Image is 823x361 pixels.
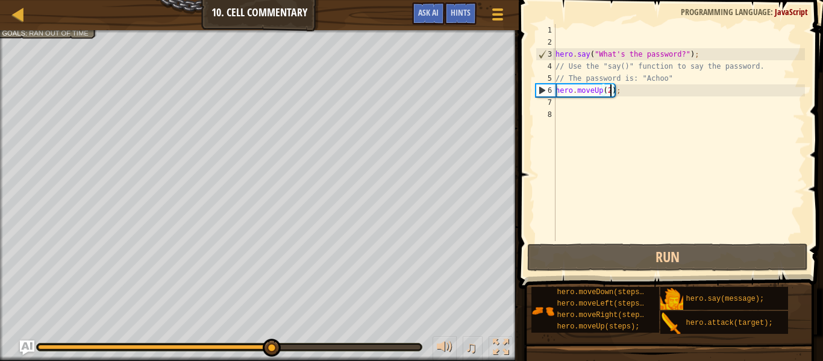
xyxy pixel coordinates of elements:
[536,36,555,48] div: 2
[20,341,34,355] button: Ask AI
[686,319,773,327] span: hero.attack(target);
[483,2,513,31] button: Show game menu
[557,311,652,319] span: hero.moveRight(steps);
[489,336,513,361] button: Toggle fullscreen
[681,6,771,17] span: Programming language
[536,24,555,36] div: 1
[686,295,765,303] span: hero.say(message);
[536,84,555,96] div: 6
[527,243,808,271] button: Run
[418,7,439,18] span: Ask AI
[536,48,555,60] div: 3
[536,108,555,121] div: 8
[531,300,554,322] img: portrait.png
[557,300,648,308] span: hero.moveLeft(steps);
[536,96,555,108] div: 7
[660,288,683,311] img: portrait.png
[557,322,640,331] span: hero.moveUp(steps);
[463,336,483,361] button: ♫
[771,6,775,17] span: :
[412,2,445,25] button: Ask AI
[660,312,683,335] img: portrait.png
[557,288,648,297] span: hero.moveDown(steps);
[536,72,555,84] div: 5
[451,7,471,18] span: Hints
[536,60,555,72] div: 4
[775,6,808,17] span: JavaScript
[465,338,477,356] span: ♫
[433,336,457,361] button: Adjust volume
